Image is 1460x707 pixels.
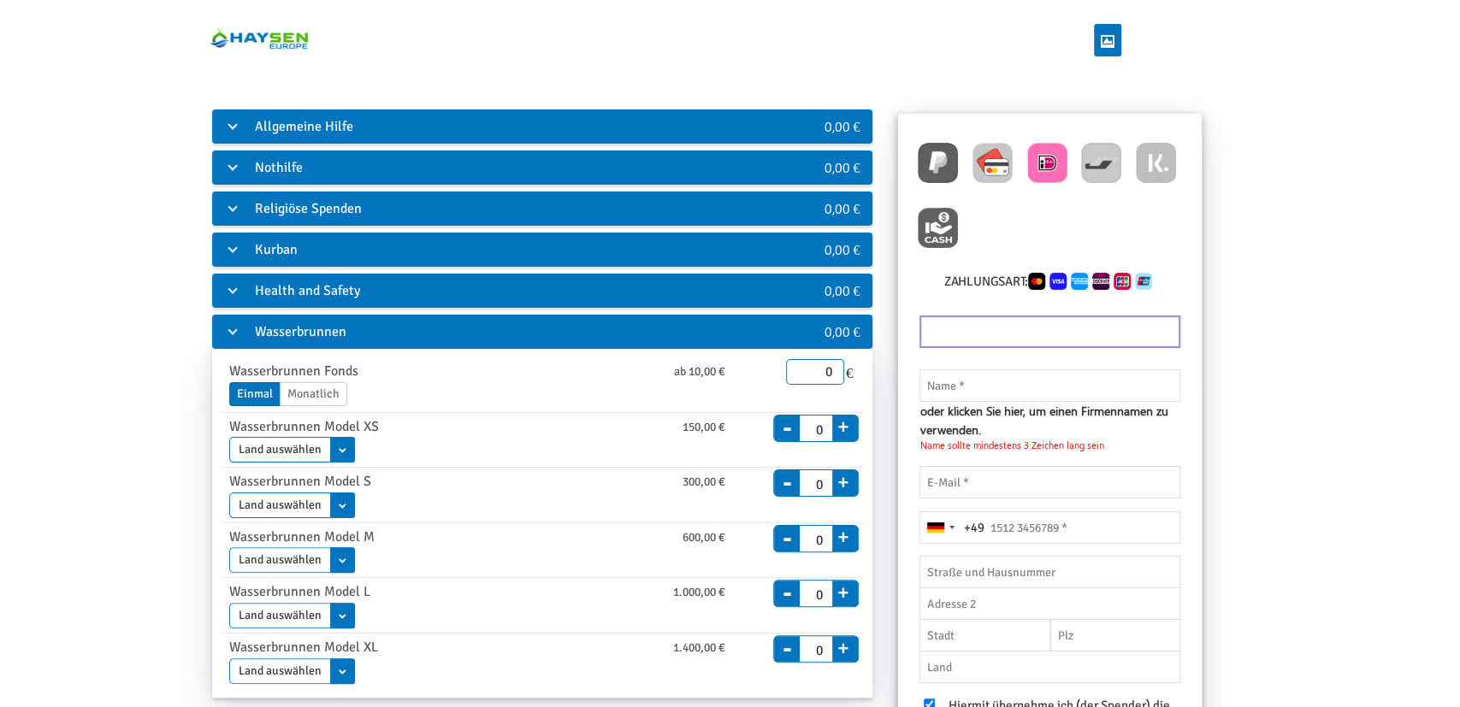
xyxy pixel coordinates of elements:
[1135,273,1152,290] img: CardCollection7.png
[216,361,568,382] div: Wasserbrunnen Fonds
[824,240,860,258] span: 0,00 €
[919,556,1180,588] input: Straße und Hausnummer
[832,578,854,602] button: +
[673,583,725,602] span: 1.000,00 €
[212,150,763,185] div: Nothilfe
[674,362,725,381] span: ab 10,00 €
[919,651,1180,683] input: Land
[216,637,568,658] div: Wasserbrunnen Model XL
[1028,273,1045,290] img: CardCollection2.png
[683,528,725,547] span: 600,00 €
[963,518,984,538] div: +49
[774,569,800,593] button: -
[280,382,347,406] label: Monatlich
[212,191,763,226] div: Religiöse Spenden
[919,619,1050,651] input: Stadt
[1092,273,1109,290] img: CardCollection5.png
[832,522,854,546] button: +
[824,158,860,176] span: 0,00 €
[1050,619,1181,651] input: Plz
[919,511,1180,544] input: 1512 3456789 *
[832,412,854,436] button: +
[920,512,984,543] button: Selected country
[972,143,1013,183] img: CardCollection
[824,117,860,135] span: 0,00 €
[1027,143,1067,183] img: Ideal
[918,143,958,183] img: PayPal
[683,473,725,492] span: 300,00 €
[919,439,1103,453] span: Name sollte mindestens 3 Zeichen lang sein
[824,199,860,217] span: 0,00 €
[212,274,763,308] div: Health and Safety
[216,416,568,438] div: Wasserbrunnen Model XS
[212,315,763,349] div: Wasserbrunnen
[1049,273,1067,290] img: CardCollection3.png
[216,471,568,492] div: Wasserbrunnen Model S
[229,382,281,406] label: Einmal
[832,633,854,657] button: +
[919,369,1180,402] input: Name *
[1071,273,1088,290] img: CardCollection4.png
[683,418,725,437] span: 150,00 €
[774,404,800,428] button: -
[774,459,800,483] button: -
[216,527,568,548] div: Wasserbrunnen Model M
[212,109,763,144] div: Allgemeine Hilfe
[212,233,763,267] div: Kurban
[918,208,958,248] img: Cash
[919,587,1180,620] input: Adresse 2
[915,272,1185,298] h6: Zahlungsart:
[1081,143,1121,183] img: Bancontact
[1136,143,1176,183] img: S_PT_klarna
[824,322,860,340] span: 0,00 €
[673,639,725,657] span: 1.400,00 €
[919,402,1180,439] span: oder klicken Sie hier, um einen Firmennamen zu verwenden.
[774,625,800,649] button: -
[774,515,800,539] button: -
[925,317,1175,350] iframe: Secure card payment input frame
[216,581,568,603] div: Wasserbrunnen Model L
[919,466,1180,498] input: E-Mail *
[824,281,860,299] span: 0,00 €
[1114,273,1131,290] img: CardCollection6.png
[844,359,855,385] span: €
[832,468,854,492] button: +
